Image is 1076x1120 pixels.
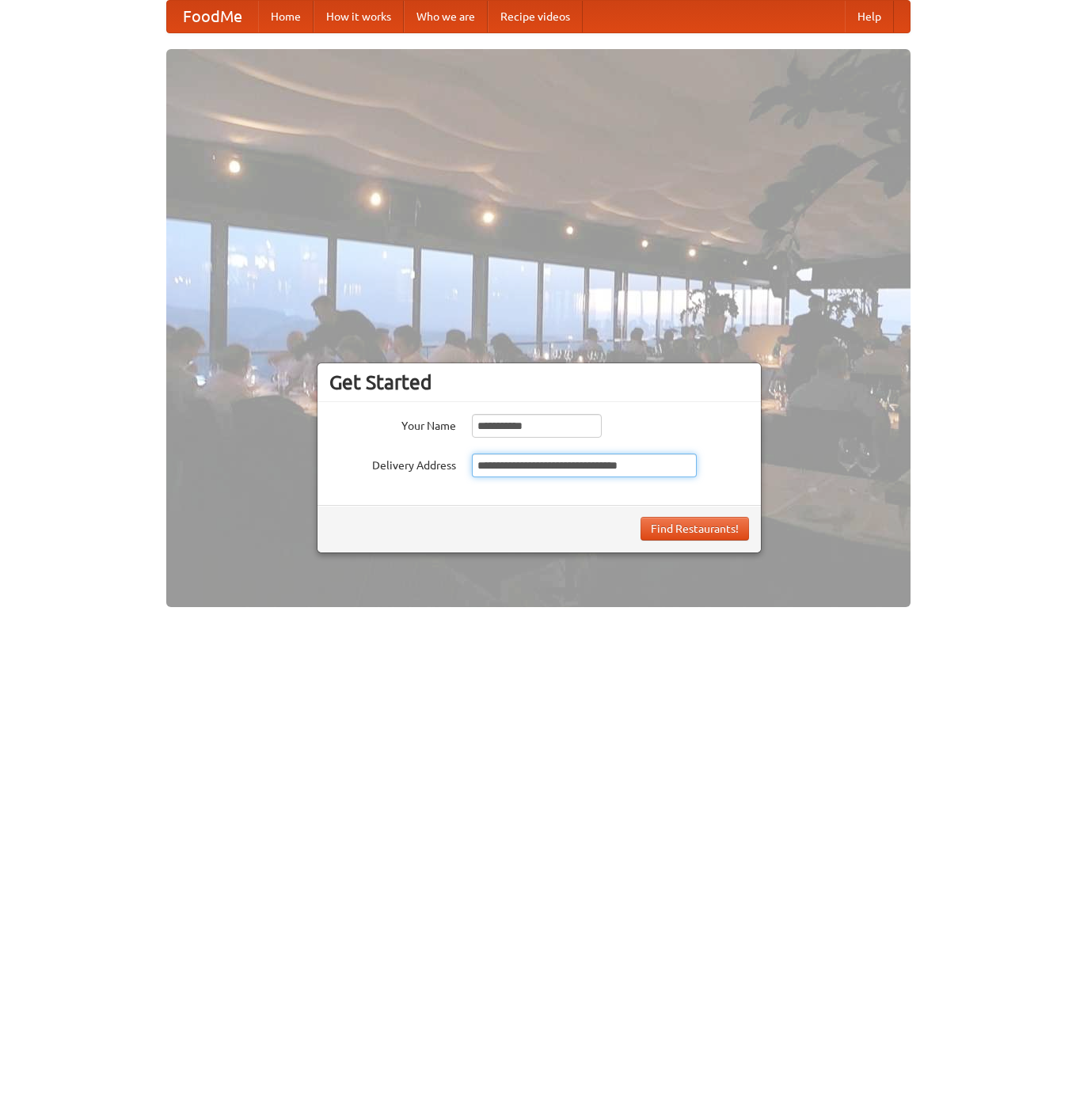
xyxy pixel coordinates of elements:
button: Find Restaurants! [641,517,749,541]
a: Home [258,1,314,32]
a: FoodMe [167,1,258,32]
a: Who we are [404,1,488,32]
label: Delivery Address [329,454,456,473]
h3: Get Started [329,370,749,394]
a: Recipe videos [488,1,583,32]
a: Help [845,1,894,32]
a: How it works [314,1,404,32]
label: Your Name [329,414,456,434]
